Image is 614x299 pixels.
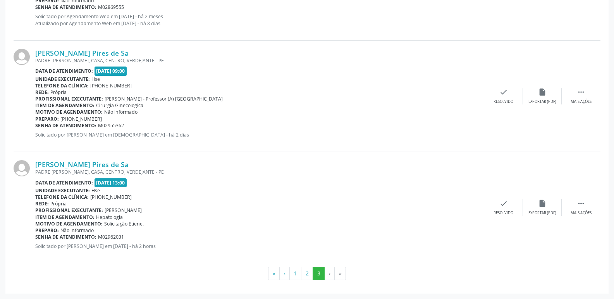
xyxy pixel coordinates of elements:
[35,207,103,214] b: Profissional executante:
[35,49,129,57] a: [PERSON_NAME] Pires de Sa
[35,102,95,109] b: Item de agendamento:
[35,13,484,26] p: Solicitado por Agendamento Web em [DATE] - há 2 meses Atualizado por Agendamento Web em [DATE] - ...
[35,4,96,10] b: Senha de atendimento:
[35,169,484,175] div: PADRE [PERSON_NAME], CASA, CENTRO, VERDEJANTE - PE
[35,194,89,200] b: Telefone da clínica:
[571,210,592,216] div: Mais ações
[35,220,103,227] b: Motivo de agendamento:
[268,267,280,280] button: Go to first page
[528,210,556,216] div: Exportar (PDF)
[60,116,102,122] span: [PHONE_NUMBER]
[104,220,144,227] span: Solicitação Etiene.
[35,57,484,64] div: PADRE [PERSON_NAME], CASA, CENTRO, VERDEJANTE - PE
[499,88,508,96] i: check
[95,67,127,75] span: [DATE] 09:00
[35,243,484,249] p: Solicitado por [PERSON_NAME] em [DATE] - há 2 horas
[35,214,95,220] b: Item de agendamento:
[577,199,585,208] i: 
[494,99,513,104] div: Resolvido
[90,194,132,200] span: [PHONE_NUMBER]
[35,76,90,82] b: Unidade executante:
[313,267,325,280] button: Go to page 3
[35,122,96,129] b: Senha de atendimento:
[35,89,49,96] b: Rede:
[96,214,123,220] span: Hepatologia
[35,234,96,240] b: Senha de atendimento:
[35,96,103,102] b: Profissional executante:
[279,267,290,280] button: Go to previous page
[35,109,103,115] b: Motivo de agendamento:
[35,68,93,74] b: Data de atendimento:
[50,89,67,96] span: Própria
[35,132,484,138] p: Solicitado por [PERSON_NAME] em [DEMOGRAPHIC_DATA] - há 2 dias
[35,179,93,186] b: Data de atendimento:
[35,227,59,234] b: Preparo:
[98,4,124,10] span: M02869555
[14,49,30,65] img: img
[289,267,301,280] button: Go to page 1
[571,99,592,104] div: Mais ações
[91,187,100,194] span: Hse
[60,227,94,234] span: Não informado
[35,116,59,122] b: Preparo:
[577,88,585,96] i: 
[528,99,556,104] div: Exportar (PDF)
[14,160,30,176] img: img
[98,122,124,129] span: M02955362
[95,178,127,187] span: [DATE] 13:00
[90,82,132,89] span: [PHONE_NUMBER]
[105,207,142,214] span: [PERSON_NAME]
[96,102,143,109] span: Cirurgia Ginecologica
[104,109,138,115] span: Não informado
[98,234,124,240] span: M02962031
[14,267,600,280] ul: Pagination
[91,76,100,82] span: Hse
[494,210,513,216] div: Resolvido
[35,200,49,207] b: Rede:
[301,267,313,280] button: Go to page 2
[538,199,547,208] i: insert_drive_file
[105,96,223,102] span: [PERSON_NAME] - Professor (A) [GEOGRAPHIC_DATA]
[538,88,547,96] i: insert_drive_file
[499,199,508,208] i: check
[35,82,89,89] b: Telefone da clínica:
[50,200,67,207] span: Própria
[35,160,129,169] a: [PERSON_NAME] Pires de Sa
[35,187,90,194] b: Unidade executante:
